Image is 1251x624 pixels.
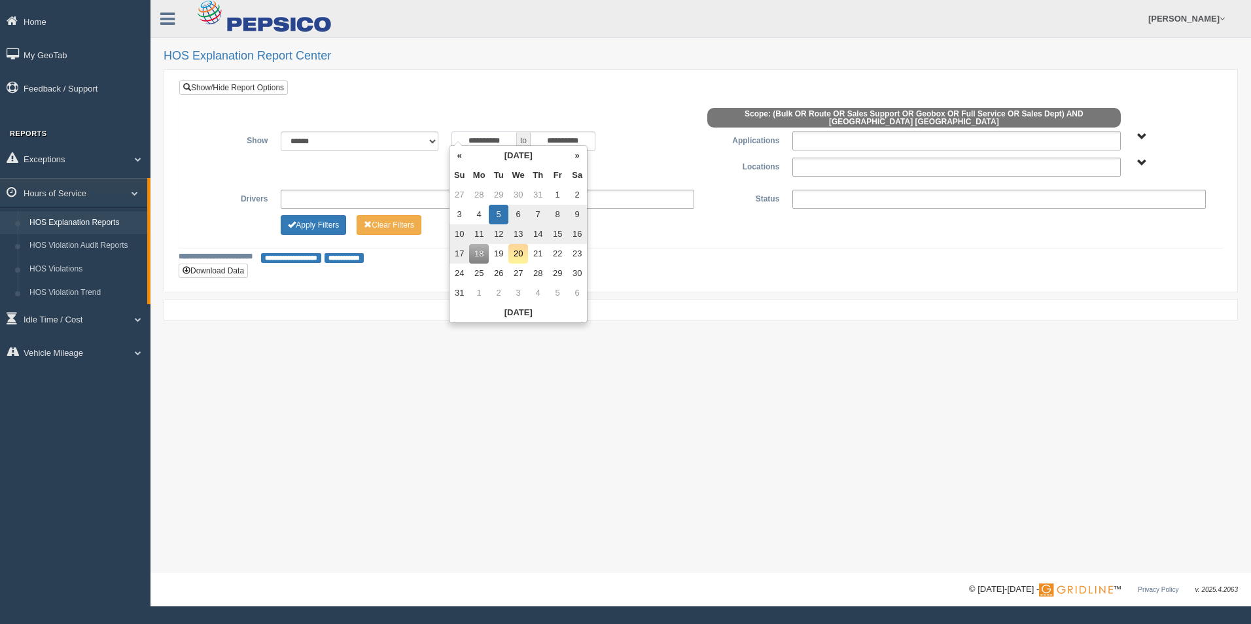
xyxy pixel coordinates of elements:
[517,131,530,151] span: to
[357,215,421,235] button: Change Filter Options
[24,258,147,281] a: HOS Violations
[469,224,489,244] td: 11
[189,190,274,205] label: Drivers
[179,264,248,278] button: Download Data
[548,244,567,264] td: 22
[489,244,508,264] td: 19
[24,281,147,305] a: HOS Violation Trend
[528,165,548,185] th: Th
[528,205,548,224] td: 7
[548,185,567,205] td: 1
[528,264,548,283] td: 28
[548,165,567,185] th: Fr
[449,303,587,322] th: [DATE]
[508,205,528,224] td: 6
[508,224,528,244] td: 13
[567,264,587,283] td: 30
[449,205,469,224] td: 3
[469,264,489,283] td: 25
[469,185,489,205] td: 28
[164,50,1238,63] h2: HOS Explanation Report Center
[449,244,469,264] td: 17
[567,146,587,165] th: »
[179,80,288,95] a: Show/Hide Report Options
[281,215,346,235] button: Change Filter Options
[528,224,548,244] td: 14
[489,224,508,244] td: 12
[489,205,508,224] td: 5
[24,234,147,258] a: HOS Violation Audit Reports
[469,146,567,165] th: [DATE]
[469,283,489,303] td: 1
[24,211,147,235] a: HOS Explanation Reports
[1138,586,1178,593] a: Privacy Policy
[449,146,469,165] th: «
[548,264,567,283] td: 29
[449,224,469,244] td: 10
[707,108,1121,128] span: Scope: (Bulk OR Route OR Sales Support OR Geobox OR Full Service OR Sales Dept) AND [GEOGRAPHIC_D...
[449,283,469,303] td: 31
[567,244,587,264] td: 23
[189,131,274,147] label: Show
[489,264,508,283] td: 26
[548,283,567,303] td: 5
[567,205,587,224] td: 9
[701,190,786,205] label: Status
[508,264,528,283] td: 27
[548,205,567,224] td: 8
[701,158,786,173] label: Locations
[508,165,528,185] th: We
[508,283,528,303] td: 3
[489,185,508,205] td: 29
[449,264,469,283] td: 24
[449,185,469,205] td: 27
[548,224,567,244] td: 15
[1195,586,1238,593] span: v. 2025.4.2063
[701,131,786,147] label: Applications
[469,244,489,264] td: 18
[567,283,587,303] td: 6
[1039,583,1113,597] img: Gridline
[449,165,469,185] th: Su
[489,283,508,303] td: 2
[469,165,489,185] th: Mo
[528,185,548,205] td: 31
[969,583,1238,597] div: © [DATE]-[DATE] - ™
[528,283,548,303] td: 4
[528,244,548,264] td: 21
[469,205,489,224] td: 4
[567,165,587,185] th: Sa
[508,185,528,205] td: 30
[567,224,587,244] td: 16
[567,185,587,205] td: 2
[489,165,508,185] th: Tu
[508,244,528,264] td: 20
